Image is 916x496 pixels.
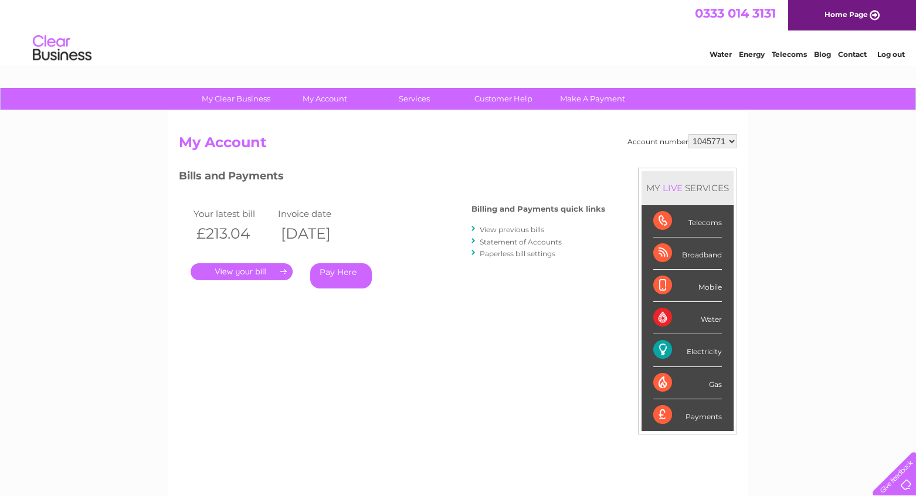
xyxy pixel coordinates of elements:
div: Payments [653,399,722,431]
a: Statement of Accounts [480,237,562,246]
th: £213.04 [191,222,275,246]
a: Customer Help [455,88,552,110]
td: Invoice date [275,206,359,222]
a: Make A Payment [544,88,641,110]
h2: My Account [179,134,737,157]
div: Telecoms [653,205,722,237]
div: Water [653,302,722,334]
a: Telecoms [772,50,807,59]
a: 0333 014 3131 [695,6,776,21]
a: Blog [814,50,831,59]
a: My Account [277,88,374,110]
a: Paperless bill settings [480,249,555,258]
th: [DATE] [275,222,359,246]
a: My Clear Business [188,88,284,110]
a: View previous bills [480,225,544,234]
a: Log out [877,50,905,59]
h4: Billing and Payments quick links [471,205,605,213]
a: Contact [838,50,867,59]
h3: Bills and Payments [179,168,605,188]
a: . [191,263,293,280]
a: Energy [739,50,765,59]
div: Account number [627,134,737,148]
div: Broadband [653,237,722,270]
div: Clear Business is a trading name of Verastar Limited (registered in [GEOGRAPHIC_DATA] No. 3667643... [182,6,736,57]
div: Gas [653,367,722,399]
div: LIVE [660,182,685,193]
img: logo.png [32,30,92,66]
div: Mobile [653,270,722,302]
a: Water [710,50,732,59]
div: Electricity [653,334,722,366]
a: Pay Here [310,263,372,288]
a: Services [366,88,463,110]
div: MY SERVICES [642,171,734,205]
td: Your latest bill [191,206,275,222]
